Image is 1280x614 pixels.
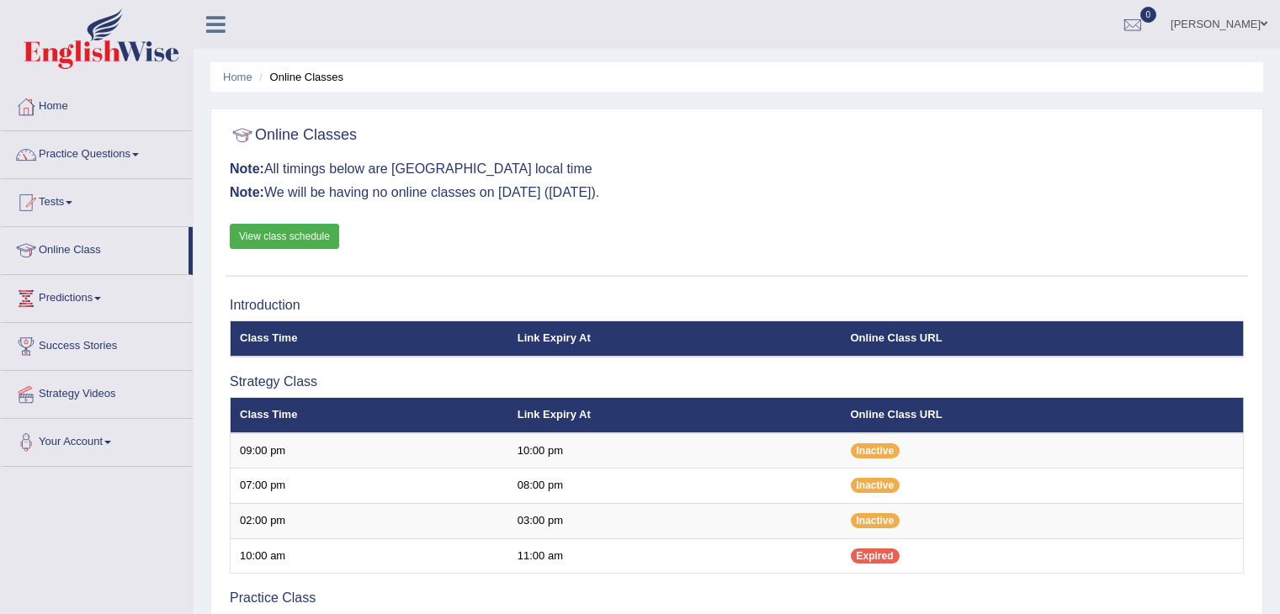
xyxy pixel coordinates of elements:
[230,161,1244,177] h3: All timings below are [GEOGRAPHIC_DATA] local time
[231,321,508,357] th: Class Time
[1,179,193,221] a: Tests
[231,503,508,538] td: 02:00 pm
[255,69,343,85] li: Online Classes
[1,275,193,317] a: Predictions
[1,323,193,365] a: Success Stories
[1140,7,1157,23] span: 0
[1,131,193,173] a: Practice Questions
[508,538,842,574] td: 11:00 am
[230,590,1244,606] h3: Practice Class
[508,433,842,468] td: 10:00 pm
[1,419,193,461] a: Your Account
[230,185,264,199] b: Note:
[508,321,842,357] th: Link Expiry At
[223,71,252,83] a: Home
[508,468,842,504] td: 08:00 pm
[230,185,1244,200] h3: We will be having no online classes on [DATE] ([DATE]).
[851,443,900,458] span: Inactive
[231,433,508,468] td: 09:00 pm
[230,224,339,249] a: View class schedule
[851,478,900,493] span: Inactive
[851,548,900,564] span: Expired
[230,374,1244,389] h3: Strategy Class
[231,398,508,433] th: Class Time
[508,398,842,433] th: Link Expiry At
[230,161,264,176] b: Note:
[1,83,193,125] a: Home
[1,227,189,269] a: Online Class
[1,371,193,413] a: Strategy Videos
[842,321,1244,357] th: Online Class URL
[231,468,508,504] td: 07:00 pm
[508,503,842,538] td: 03:00 pm
[231,538,508,574] td: 10:00 am
[842,398,1244,433] th: Online Class URL
[230,298,1244,313] h3: Introduction
[851,513,900,528] span: Inactive
[230,123,357,148] h2: Online Classes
